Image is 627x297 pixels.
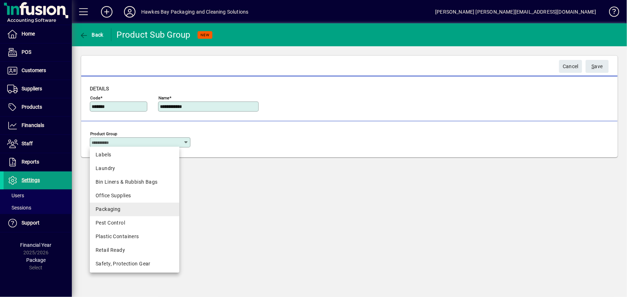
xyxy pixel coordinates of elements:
[4,117,72,135] a: Financials
[4,153,72,171] a: Reports
[90,244,179,257] mat-option: Retail Ready
[96,151,174,159] div: Labels
[26,257,46,263] span: Package
[78,28,105,41] button: Back
[90,162,179,175] mat-option: Laundry
[22,220,40,226] span: Support
[604,1,618,25] a: Knowledge Base
[90,257,179,271] mat-option: Safety, Protection Gear
[90,86,109,91] span: Details
[20,242,52,248] span: Financial Year
[4,135,72,153] a: Staff
[90,189,179,203] mat-option: Office Supplies
[22,67,46,73] span: Customers
[4,189,72,202] a: Users
[4,202,72,214] a: Sessions
[4,43,72,61] a: POS
[117,29,190,41] div: Product Sub Group
[96,260,174,268] div: Safety, Protection Gear
[4,25,72,43] a: Home
[4,214,72,232] a: Support
[4,62,72,80] a: Customers
[592,63,595,69] span: S
[90,203,179,216] mat-option: Packaging
[90,131,117,136] mat-label: Product group
[592,61,603,72] span: ave
[95,5,118,18] button: Add
[22,31,35,37] span: Home
[90,271,179,284] mat-option: Sanitisers
[90,148,179,162] mat-option: Labels
[22,141,33,146] span: Staff
[96,178,174,186] div: Bin Liners & Rubbish Bags
[96,246,174,254] div: Retail Ready
[22,159,39,165] span: Reports
[72,28,111,41] app-page-header-button: Back
[96,165,174,172] div: Laundry
[90,230,179,244] mat-option: Plastic Containers
[141,6,249,18] div: Hawkes Bay Packaging and Cleaning Solutions
[158,95,169,100] mat-label: Name
[7,193,24,198] span: Users
[90,175,179,189] mat-option: Bin Liners & Rubbish Bags
[22,49,31,55] span: POS
[4,98,72,116] a: Products
[118,5,141,18] button: Profile
[96,233,174,240] div: Plastic Containers
[4,80,72,98] a: Suppliers
[79,32,103,38] span: Back
[22,177,40,183] span: Settings
[435,6,596,18] div: [PERSON_NAME] [PERSON_NAME][EMAIL_ADDRESS][DOMAIN_NAME]
[7,205,31,211] span: Sessions
[96,192,174,199] div: Office Supplies
[559,60,582,73] button: Cancel
[22,122,44,128] span: Financials
[90,216,179,230] mat-option: Pest Control
[200,33,209,37] span: NEW
[22,86,42,91] span: Suppliers
[22,104,42,110] span: Products
[90,95,100,100] mat-label: Code
[586,60,609,73] button: Save
[96,206,174,213] div: Packaging
[96,219,174,227] div: Pest Control
[563,61,578,72] span: Cancel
